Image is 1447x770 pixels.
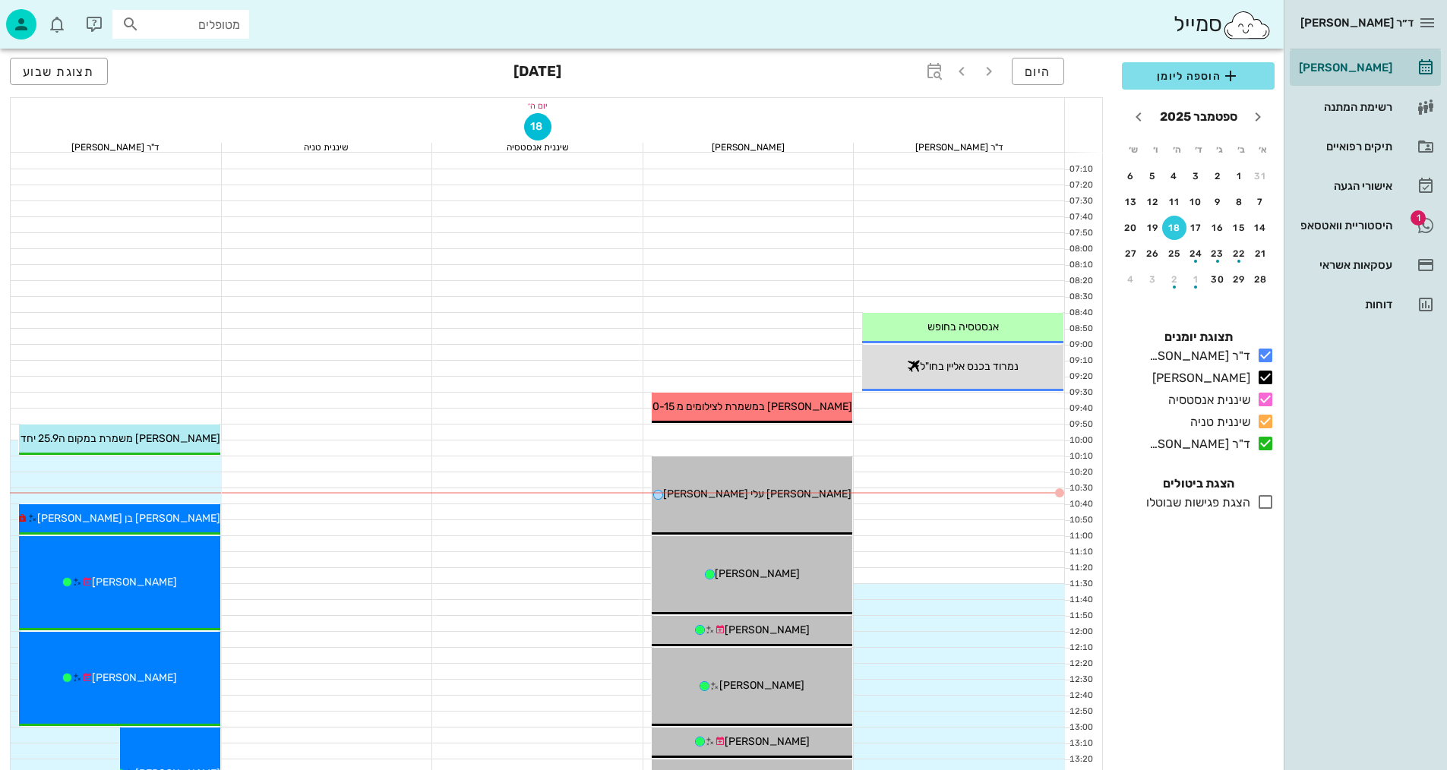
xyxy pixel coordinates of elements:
div: 12:30 [1065,674,1096,686]
div: 7 [1249,197,1273,207]
div: 08:10 [1065,259,1096,272]
div: 22 [1227,248,1252,259]
th: ש׳ [1123,137,1143,163]
div: 27 [1119,248,1143,259]
div: 11:40 [1065,594,1096,607]
div: 12:00 [1065,626,1096,639]
span: ד״ר [PERSON_NAME] [1300,16,1414,30]
span: תג [45,12,54,21]
div: 26 [1141,248,1165,259]
button: 26 [1141,241,1165,266]
div: 2 [1162,274,1186,285]
button: 24 [1184,241,1208,266]
div: 09:00 [1065,339,1096,352]
button: 10 [1184,190,1208,214]
div: 10:20 [1065,466,1096,479]
button: 2 [1162,267,1186,292]
th: ב׳ [1231,137,1251,163]
span: אנסטסיה בחופש [927,320,999,333]
div: 29 [1227,274,1252,285]
div: 11:10 [1065,546,1096,559]
span: [PERSON_NAME] [725,623,810,636]
div: 07:30 [1065,195,1096,208]
span: [PERSON_NAME] [715,567,800,580]
button: 4 [1162,164,1186,188]
button: 16 [1205,216,1230,240]
div: 12:50 [1065,705,1096,718]
button: היום [1012,58,1064,85]
div: 08:40 [1065,307,1096,320]
div: 1 [1184,274,1208,285]
button: 9 [1205,190,1230,214]
div: 10:30 [1065,482,1096,495]
a: אישורי הגעה [1290,168,1441,204]
div: 07:40 [1065,211,1096,224]
div: סמייל [1174,8,1272,41]
div: ד"ר [PERSON_NAME] [1143,435,1250,453]
button: 6 [1119,164,1143,188]
div: 3 [1184,171,1208,181]
div: 09:10 [1065,355,1096,368]
button: 27 [1119,241,1143,266]
button: 20 [1119,216,1143,240]
div: שיננית טניה [222,143,432,152]
div: 07:10 [1065,163,1096,176]
div: 20 [1119,222,1143,233]
div: 11:50 [1065,610,1096,623]
span: 18 [525,120,551,133]
div: 08:50 [1065,323,1096,336]
div: הצגת פגישות שבוטלו [1140,494,1250,512]
a: רשימת המתנה [1290,89,1441,125]
span: נמרוד בכנס אליין בחו"ל✈️ [907,360,1019,373]
h3: [DATE] [513,58,561,88]
div: 11:00 [1065,530,1096,543]
a: עסקאות אשראי [1290,247,1441,283]
div: 18 [1162,222,1186,233]
div: 10 [1184,197,1208,207]
div: 14 [1249,222,1273,233]
div: 28 [1249,274,1273,285]
div: [PERSON_NAME] [1296,62,1392,74]
button: 28 [1249,267,1273,292]
span: הוספה ליומן [1134,67,1262,85]
button: 11 [1162,190,1186,214]
button: 23 [1205,241,1230,266]
button: 1 [1184,267,1208,292]
button: חודש הבא [1125,103,1152,131]
div: 30 [1205,274,1230,285]
span: [PERSON_NAME] [725,735,810,748]
button: 25 [1162,241,1186,266]
div: אישורי הגעה [1296,180,1392,192]
div: 31 [1249,171,1273,181]
div: ד"ר [PERSON_NAME] [11,143,221,152]
th: ד׳ [1188,137,1208,163]
div: 10:50 [1065,514,1096,527]
button: חודש שעבר [1244,103,1272,131]
button: 13 [1119,190,1143,214]
div: 4 [1119,274,1143,285]
a: תיקים רפואיים [1290,128,1441,165]
div: 12 [1141,197,1165,207]
button: 15 [1227,216,1252,240]
div: היסטוריית וואטסאפ [1296,219,1392,232]
div: שיננית טניה [1184,413,1250,431]
button: הוספה ליומן [1122,62,1275,90]
div: 23 [1205,248,1230,259]
span: תצוגת שבוע [23,65,95,79]
div: 10:10 [1065,450,1096,463]
span: [PERSON_NAME] [719,679,804,692]
span: [PERSON_NAME] [92,671,177,684]
div: 12:20 [1065,658,1096,671]
div: שיננית אנסטסיה [432,143,643,152]
div: 13:10 [1065,737,1096,750]
div: 13 [1119,197,1143,207]
div: 09:20 [1065,371,1096,383]
div: יום ה׳ [11,98,1064,113]
div: שיננית אנסטסיה [1162,391,1250,409]
div: 15 [1227,222,1252,233]
button: 31 [1249,164,1273,188]
button: 29 [1227,267,1252,292]
div: 3 [1141,274,1165,285]
h4: תצוגת יומנים [1122,328,1275,346]
button: 1 [1227,164,1252,188]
